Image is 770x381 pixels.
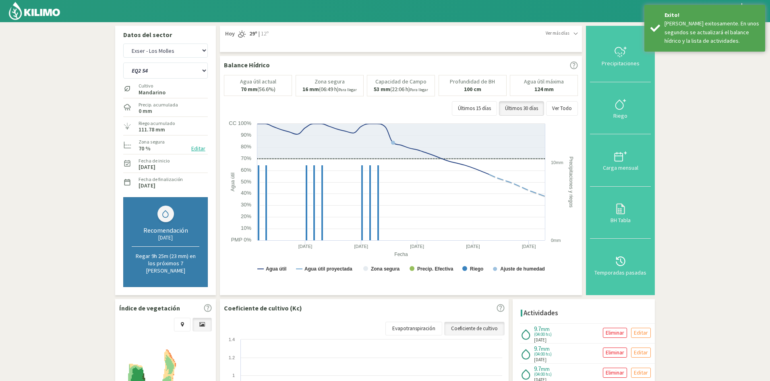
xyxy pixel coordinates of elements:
p: Coeficiente de cultivo (Kc) [224,303,302,313]
span: mm [541,325,550,333]
small: Para llegar [410,87,428,92]
div: Exito! [664,11,759,19]
small: Para llegar [339,87,357,92]
button: Ver Todo [546,101,578,116]
p: Regar 9h 25m (23 mm) en los próximos 7 [PERSON_NAME] [132,252,199,274]
label: Cultivo [139,82,166,90]
text: Riego [470,266,483,272]
button: Temporadas pasadas [590,239,651,291]
text: PMP 0% [231,237,252,243]
button: Riego [590,82,651,135]
p: Profundidad de BH [450,79,495,85]
span: 9.7 [534,365,541,373]
span: | [259,30,260,38]
text: 1.4 [229,337,235,342]
text: Precipitaciones y riegos [568,156,574,208]
text: [DATE] [410,244,424,249]
button: Eliminar [603,348,627,358]
span: (04:00 hs) [534,352,552,356]
button: Editar [189,144,208,153]
p: Zona segura [315,79,345,85]
p: Capacidad de Campo [375,79,426,85]
button: Eliminar [603,328,627,338]
text: 1 [232,373,235,378]
text: Agua útil proyectada [304,266,352,272]
img: Kilimo [8,1,61,21]
span: 9.7 [534,345,541,352]
text: 50% [241,179,251,185]
p: Agua útil actual [240,79,276,85]
p: Eliminar [606,328,624,337]
b: 70 mm [241,85,257,93]
div: Carga mensual [592,165,648,171]
p: Datos del sector [123,30,208,40]
p: Balance Hídrico [224,60,270,70]
label: 70 % [139,146,151,151]
div: [DATE] [132,234,199,241]
label: Zona segura [139,138,165,146]
text: Zona segura [371,266,400,272]
text: 1.2 [229,355,235,360]
p: Editar [634,368,648,377]
span: (04:00 hs) [534,372,552,377]
text: 10% [241,225,251,231]
button: BH Tabla [590,187,651,239]
p: (06:49 h) [302,86,357,93]
text: Agua útil [230,173,236,192]
button: Editar [631,348,651,358]
label: Riego acumulado [139,120,175,127]
span: mm [541,345,550,352]
p: (56.6%) [241,86,275,92]
text: Ajuste de humedad [500,266,545,272]
b: 100 cm [464,85,481,93]
text: CC 100% [229,120,251,126]
label: 111.78 mm [139,127,165,132]
text: 20% [241,213,251,219]
button: Editar [631,328,651,338]
p: Editar [634,328,648,337]
b: 124 mm [534,85,554,93]
b: 53 mm [374,85,390,93]
text: [DATE] [466,244,480,249]
p: Eliminar [606,368,624,377]
label: [DATE] [139,164,155,170]
p: Índice de vegetación [119,303,180,313]
p: Editar [634,348,648,357]
text: [DATE] [522,244,536,249]
strong: 29º [249,30,257,37]
label: [DATE] [139,183,155,188]
div: Precipitaciones [592,60,648,66]
text: Agua útil [266,266,286,272]
button: Eliminar [603,368,627,378]
label: Mandarino [139,90,166,95]
button: Últimos 15 días [452,101,497,116]
text: 60% [241,167,251,173]
label: Fecha de finalización [139,176,183,183]
label: 0 mm [139,108,152,114]
text: 90% [241,132,251,138]
h4: Actividades [524,309,558,317]
span: mm [541,365,550,373]
a: Evapotranspiración [385,322,442,335]
text: 10mm [551,160,563,165]
label: Precip. acumulada [139,101,178,108]
text: Precip. Efectiva [417,266,453,272]
span: Hoy [224,30,235,38]
div: Riego guardado exitosamente. En unos segundos se actualizará el balance hídrico y la lista de act... [664,19,759,45]
p: (22:06 h) [374,86,428,93]
label: Fecha de inicio [139,157,170,164]
button: Editar [631,368,651,378]
button: Carga mensual [590,134,651,187]
p: Eliminar [606,348,624,357]
text: 0mm [551,238,561,243]
span: [DATE] [534,356,546,363]
b: 16 mm [302,85,319,93]
div: BH Tabla [592,217,648,223]
text: [DATE] [298,244,313,249]
button: Precipitaciones [590,30,651,82]
div: Recomendación [132,226,199,234]
span: 9.7 [534,325,541,333]
div: Temporadas pasadas [592,270,648,275]
text: 40% [241,190,251,196]
text: 30% [241,202,251,208]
